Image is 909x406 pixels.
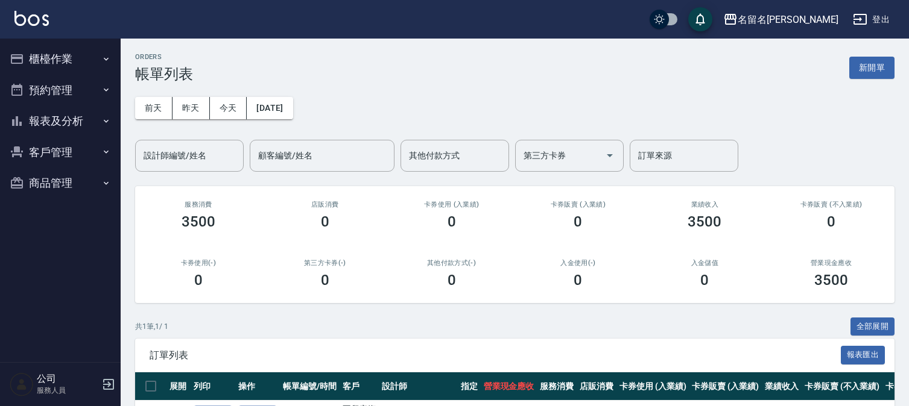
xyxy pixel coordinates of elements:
[5,137,116,168] button: 客戶管理
[135,53,193,61] h2: ORDERS
[689,372,762,401] th: 卡券販賣 (入業績)
[191,372,235,401] th: 列印
[782,259,880,267] h2: 營業現金應收
[600,146,619,165] button: Open
[173,97,210,119] button: 昨天
[150,201,247,208] h3: 服務消費
[574,272,582,289] h3: 0
[577,372,616,401] th: 店販消費
[276,201,374,208] h2: 店販消費
[848,8,895,31] button: 登出
[14,11,49,26] img: Logo
[656,259,753,267] h2: 入金儲值
[841,349,885,360] a: 報表匯出
[529,259,627,267] h2: 入金使用(-)
[782,201,880,208] h2: 卡券販賣 (不入業績)
[718,7,843,32] button: 名留名[PERSON_NAME]
[849,61,895,73] a: 新開單
[150,259,247,267] h2: 卡券使用(-)
[150,349,841,361] span: 訂單列表
[849,57,895,79] button: 新開單
[182,213,215,230] h3: 3500
[616,372,689,401] th: 卡券使用 (入業績)
[529,201,627,208] h2: 卡券販賣 (入業績)
[656,201,753,208] h2: 業績收入
[247,97,293,119] button: [DATE]
[135,97,173,119] button: 前天
[458,372,481,401] th: 指定
[135,66,193,83] h3: 帳單列表
[235,372,280,401] th: 操作
[5,167,116,199] button: 商品管理
[738,12,838,27] div: 名留名[PERSON_NAME]
[802,372,882,401] th: 卡券販賣 (不入業績)
[448,213,456,230] h3: 0
[403,259,501,267] h2: 其他付款方式(-)
[827,213,835,230] h3: 0
[379,372,457,401] th: 設計師
[210,97,247,119] button: 今天
[37,373,98,385] h5: 公司
[194,272,203,289] h3: 0
[700,272,709,289] h3: 0
[5,75,116,106] button: 預約管理
[321,272,329,289] h3: 0
[574,213,582,230] h3: 0
[688,7,712,31] button: save
[850,317,895,336] button: 全部展開
[10,372,34,396] img: Person
[37,385,98,396] p: 服務人員
[448,272,456,289] h3: 0
[321,213,329,230] h3: 0
[5,105,116,137] button: 報表及分析
[276,259,374,267] h2: 第三方卡券(-)
[762,372,802,401] th: 業績收入
[280,372,340,401] th: 帳單編號/時間
[403,201,501,208] h2: 卡券使用 (入業績)
[5,43,116,75] button: 櫃檯作業
[688,213,721,230] h3: 3500
[481,372,537,401] th: 營業現金應收
[135,321,168,332] p: 共 1 筆, 1 / 1
[340,372,379,401] th: 客戶
[537,372,577,401] th: 服務消費
[166,372,191,401] th: 展開
[814,272,848,289] h3: 3500
[841,346,885,364] button: 報表匯出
